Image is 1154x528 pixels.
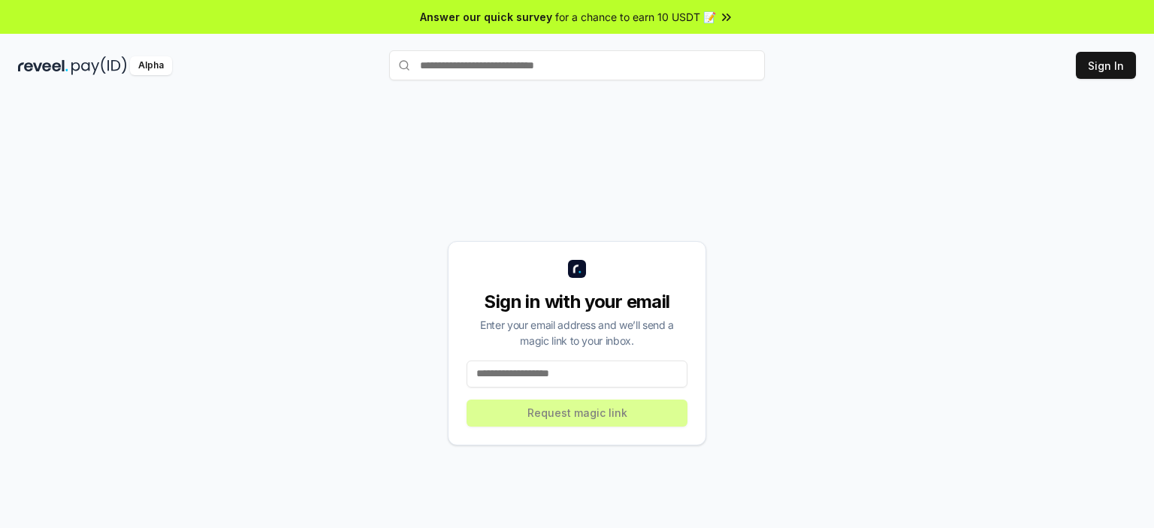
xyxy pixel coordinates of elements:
img: pay_id [71,56,127,75]
div: Enter your email address and we’ll send a magic link to your inbox. [467,317,687,348]
img: reveel_dark [18,56,68,75]
span: for a chance to earn 10 USDT 📝 [555,9,716,25]
button: Sign In [1076,52,1136,79]
span: Answer our quick survey [420,9,552,25]
div: Alpha [130,56,172,75]
img: logo_small [568,260,586,278]
div: Sign in with your email [467,290,687,314]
